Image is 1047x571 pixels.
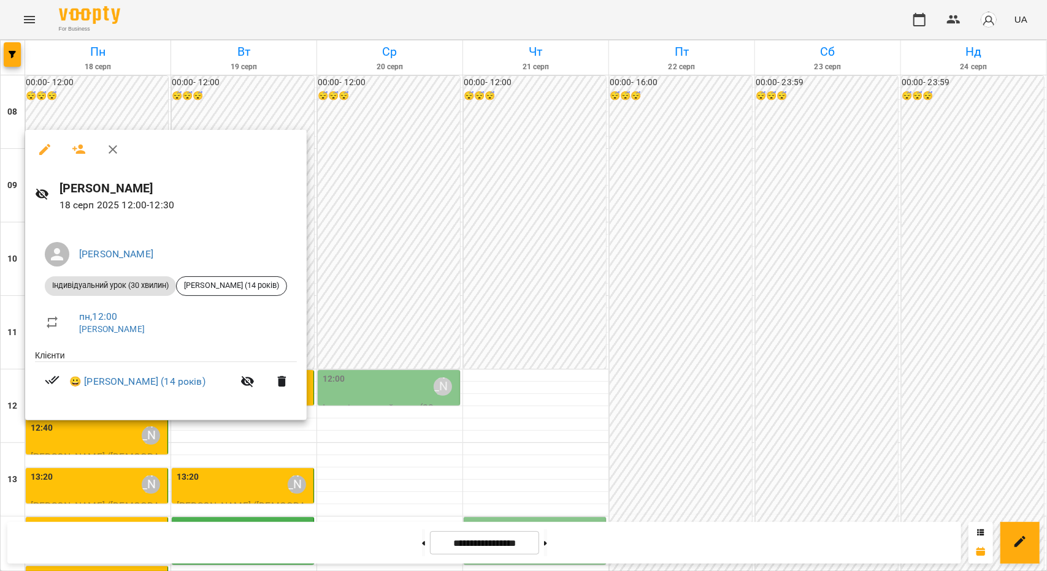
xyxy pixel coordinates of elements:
a: 😀 [PERSON_NAME] (14 років) [69,374,205,389]
h6: [PERSON_NAME] [59,179,297,198]
a: пн , 12:00 [79,311,117,322]
span: Індивідуальний урок (30 хвилин) [45,280,176,291]
ul: Клієнти [35,349,297,406]
a: [PERSON_NAME] [79,248,153,260]
p: 18 серп 2025 12:00 - 12:30 [59,198,297,213]
span: [PERSON_NAME] (14 років) [177,280,286,291]
a: [PERSON_NAME] [79,324,145,334]
div: [PERSON_NAME] (14 років) [176,276,287,296]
